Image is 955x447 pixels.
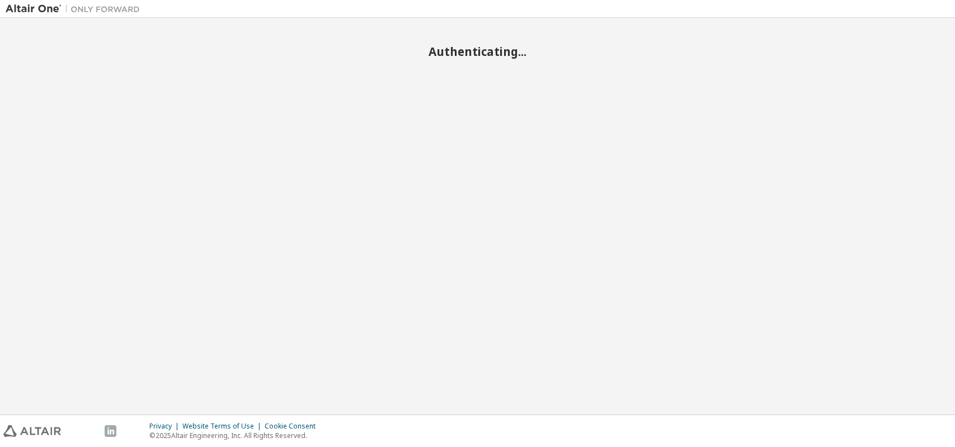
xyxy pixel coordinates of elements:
img: linkedin.svg [105,425,116,437]
h2: Authenticating... [6,44,949,59]
img: altair_logo.svg [3,425,61,437]
div: Cookie Consent [265,422,322,431]
p: © 2025 Altair Engineering, Inc. All Rights Reserved. [149,431,322,440]
img: Altair One [6,3,145,15]
div: Website Terms of Use [182,422,265,431]
div: Privacy [149,422,182,431]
